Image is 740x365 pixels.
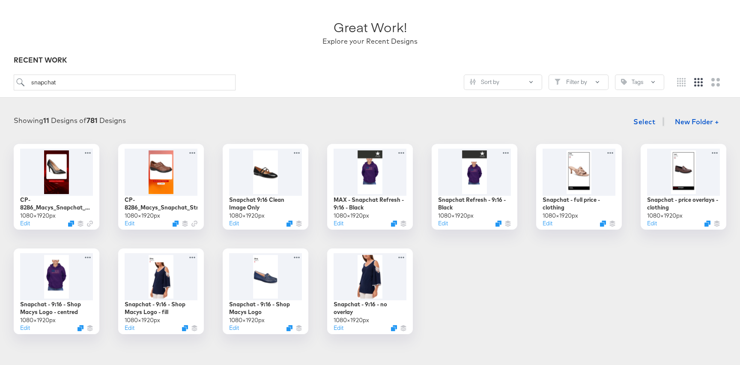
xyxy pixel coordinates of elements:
[229,196,302,212] div: Snapchat 9:16 Clean Image Only
[647,196,720,212] div: Snapchat - price overlays - clothing
[536,144,622,230] div: Snapchat - full price - clothing1080×1920pxEditDuplicate
[125,316,160,324] div: 1080 × 1920 px
[223,144,308,230] div: Snapchat 9:16 Clean Image Only1080×1920pxEditDuplicate
[438,219,448,227] button: Edit
[14,55,726,65] div: RECENT WORK
[621,79,627,85] svg: Tag
[223,248,308,334] div: Snapchat - 9:16 - Shop Macys Logo1080×1920pxEditDuplicate
[615,75,664,90] button: TagTags
[20,324,30,332] button: Edit
[286,221,292,227] svg: Duplicate
[677,78,686,87] svg: Small grid
[668,114,726,131] button: New Folder +
[173,221,179,227] svg: Duplicate
[78,325,84,331] svg: Duplicate
[14,75,236,90] input: Search for a design
[438,196,511,212] div: Snapchat Refresh - 9:16 - Black
[438,212,474,220] div: 1080 × 1920 px
[125,212,160,220] div: 1080 × 1920 px
[20,196,93,212] div: CP-8286_Macys_Snapchat_Nat TEST DO NOT USE
[125,219,134,227] button: Edit
[125,300,197,316] div: Snapchat - 9:16 - Shop Macys Logo - fill
[391,325,397,331] svg: Duplicate
[543,219,552,227] button: Edit
[14,144,99,230] div: CP-8286_Macys_Snapchat_Nat TEST DO NOT USE1080×1920pxEditDuplicate
[334,18,407,36] div: Great Work!
[549,75,609,90] button: FilterFilter by
[694,78,703,87] svg: Medium grid
[43,116,49,125] strong: 11
[327,248,413,334] div: Snapchat - 9:16 - no overlay1080×1920pxEditDuplicate
[229,316,265,324] div: 1080 × 1920 px
[334,300,406,316] div: Snapchat - 9:16 - no overlay
[334,212,369,220] div: 1080 × 1920 px
[391,221,397,227] svg: Duplicate
[464,75,542,90] button: SlidersSort by
[334,219,343,227] button: Edit
[20,212,56,220] div: 1080 × 1920 px
[125,324,134,332] button: Edit
[432,144,517,230] div: Snapchat Refresh - 9:16 - Black1080×1920pxEditDuplicate
[20,300,93,316] div: Snapchat - 9:16 - Shop Macys Logo - centred
[555,79,561,85] svg: Filter
[600,221,606,227] svg: Duplicate
[191,221,197,227] svg: Link
[286,325,292,331] svg: Duplicate
[334,324,343,332] button: Edit
[14,116,126,126] div: Showing Designs of Designs
[630,113,659,130] button: Select
[322,36,418,46] div: Explore your Recent Designs
[647,219,657,227] button: Edit
[68,221,74,227] svg: Duplicate
[470,79,476,85] svg: Sliders
[118,248,204,334] div: Snapchat - 9:16 - Shop Macys Logo - fill1080×1920pxEditDuplicate
[495,221,501,227] svg: Duplicate
[711,78,720,87] svg: Large grid
[182,325,188,331] svg: Duplicate
[633,116,655,128] span: Select
[14,248,99,334] div: Snapchat - 9:16 - Shop Macys Logo - centred1080×1920pxEditDuplicate
[87,116,98,125] strong: 781
[229,219,239,227] button: Edit
[87,221,93,227] svg: Link
[229,212,265,220] div: 1080 × 1920 px
[20,219,30,227] button: Edit
[334,196,406,212] div: MAX - Snapchat Refresh - 9:16 - Black
[118,144,204,230] div: CP-8286_Macys_Snapchat_Strikethrough1080×1920pxEditDuplicate
[647,212,683,220] div: 1080 × 1920 px
[543,196,615,212] div: Snapchat - full price - clothing
[334,316,369,324] div: 1080 × 1920 px
[125,196,197,212] div: CP-8286_Macys_Snapchat_Strikethrough
[704,221,710,227] svg: Duplicate
[229,300,302,316] div: Snapchat - 9:16 - Shop Macys Logo
[229,324,239,332] button: Edit
[327,144,413,230] div: MAX - Snapchat Refresh - 9:16 - Black1080×1920pxEditDuplicate
[20,316,56,324] div: 1080 × 1920 px
[641,144,726,230] div: Snapchat - price overlays - clothing1080×1920pxEditDuplicate
[543,212,578,220] div: 1080 × 1920 px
